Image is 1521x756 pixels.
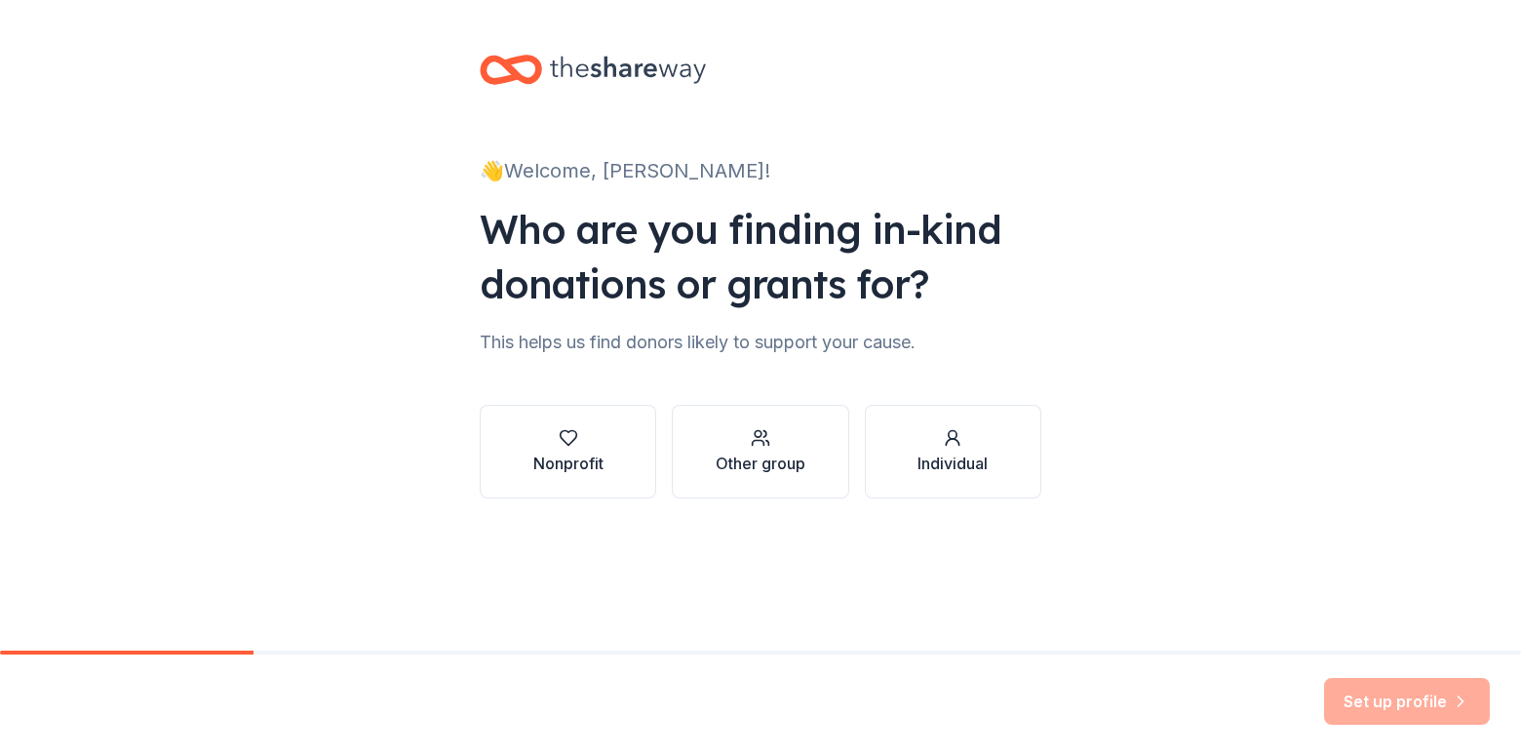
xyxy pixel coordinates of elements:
[716,452,805,475] div: Other group
[865,405,1041,498] button: Individual
[480,202,1041,311] div: Who are you finding in-kind donations or grants for?
[533,452,604,475] div: Nonprofit
[480,327,1041,358] div: This helps us find donors likely to support your cause.
[480,405,656,498] button: Nonprofit
[917,452,988,475] div: Individual
[480,155,1041,186] div: 👋 Welcome, [PERSON_NAME]!
[672,405,848,498] button: Other group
